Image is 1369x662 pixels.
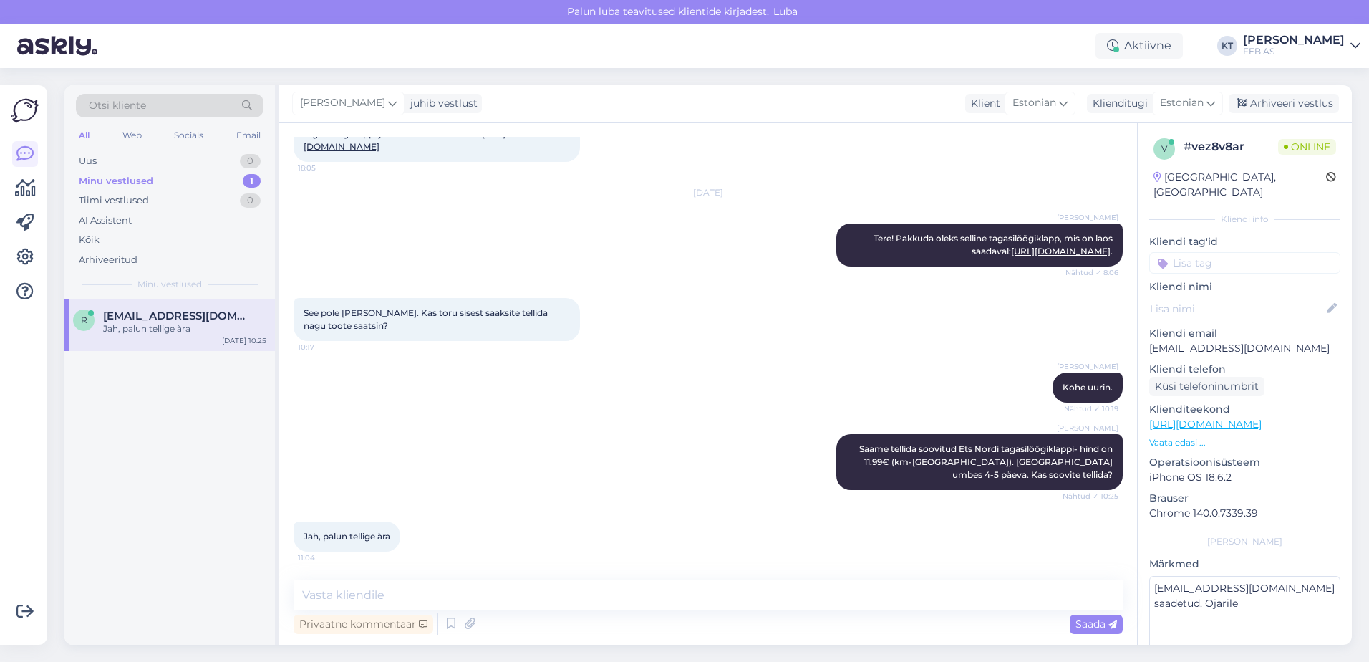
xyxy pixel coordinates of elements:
[1149,402,1340,417] p: Klienditeekond
[1149,279,1340,294] p: Kliendi nimi
[1150,301,1324,317] input: Lisa nimi
[1149,491,1340,506] p: Brauser
[294,615,433,634] div: Privaatne kommentaar
[120,126,145,145] div: Web
[1075,618,1117,630] span: Saada
[1057,361,1118,372] span: [PERSON_NAME]
[79,193,149,208] div: Tiimi vestlused
[874,233,1115,256] span: Tere! Pakkuda oleks selline tagasilöögiklapp, mis on laos saadaval: .
[79,253,137,267] div: Arhiveeritud
[1149,455,1340,470] p: Operatsioonisüsteem
[1057,423,1118,433] span: [PERSON_NAME]
[304,307,550,331] span: See pole [PERSON_NAME]. Kas toru sisest saaksite tellida nagu toote saatsin?
[89,98,146,113] span: Otsi kliente
[1278,139,1336,155] span: Online
[79,154,97,168] div: Uus
[1087,96,1148,111] div: Klienditugi
[1243,34,1360,57] a: [PERSON_NAME]FEB AS
[1243,34,1345,46] div: [PERSON_NAME]
[1160,95,1204,111] span: Estonian
[1149,418,1262,431] a: [URL][DOMAIN_NAME]
[1063,382,1113,393] span: Kohe uurin.
[1095,33,1183,59] div: Aktiivne
[1149,436,1340,449] p: Vaata edasi ...
[300,95,385,111] span: [PERSON_NAME]
[1057,212,1118,223] span: [PERSON_NAME]
[79,214,132,228] div: AI Assistent
[137,278,202,291] span: Minu vestlused
[1149,213,1340,226] div: Kliendi info
[1149,341,1340,356] p: [EMAIL_ADDRESS][DOMAIN_NAME]
[1184,138,1278,155] div: # vez8v8ar
[240,154,261,168] div: 0
[1149,506,1340,521] p: Chrome 140.0.7339.39
[243,174,261,188] div: 1
[304,531,390,542] span: Jah, palun tellige àra
[1012,95,1056,111] span: Estonian
[1243,46,1345,57] div: FEB AS
[1065,267,1118,278] span: Nähtud ✓ 8:06
[405,96,478,111] div: juhib vestlust
[1149,535,1340,548] div: [PERSON_NAME]
[1011,246,1111,256] a: [URL][DOMAIN_NAME]
[859,443,1115,480] span: Saame tellida soovitud Ets Nordi tagasilöögiklappi- hind on 11.99€ (km-[GEOGRAPHIC_DATA]). [GEOGR...
[1217,36,1237,56] div: KT
[1149,470,1340,485] p: iPhone OS 18.6.2
[233,126,263,145] div: Email
[81,315,87,325] span: r
[1161,143,1167,154] span: v
[222,335,266,346] div: [DATE] 10:25
[769,5,802,18] span: Luba
[171,126,206,145] div: Socials
[1063,491,1118,502] span: Nähtud ✓ 10:25
[298,342,352,352] span: 10:17
[79,174,153,188] div: Minu vestlused
[294,186,1123,199] div: [DATE]
[1153,170,1326,200] div: [GEOGRAPHIC_DATA], [GEOGRAPHIC_DATA]
[76,126,92,145] div: All
[1149,557,1340,572] p: Märkmed
[1149,234,1340,249] p: Kliendi tag'id
[298,163,352,173] span: 18:05
[965,96,1000,111] div: Klient
[1229,94,1339,113] div: Arhiveeri vestlus
[103,322,266,335] div: Jah, palun tellige àra
[103,310,252,322] span: riho.jyrvetson@gmail.com
[1149,326,1340,341] p: Kliendi email
[298,552,352,563] span: 11:04
[1149,252,1340,274] input: Lisa tag
[79,233,100,247] div: Kõik
[1149,362,1340,377] p: Kliendi telefon
[1149,377,1264,396] div: Küsi telefoninumbrit
[1064,403,1118,414] span: Nähtud ✓ 10:19
[11,97,39,124] img: Askly Logo
[240,193,261,208] div: 0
